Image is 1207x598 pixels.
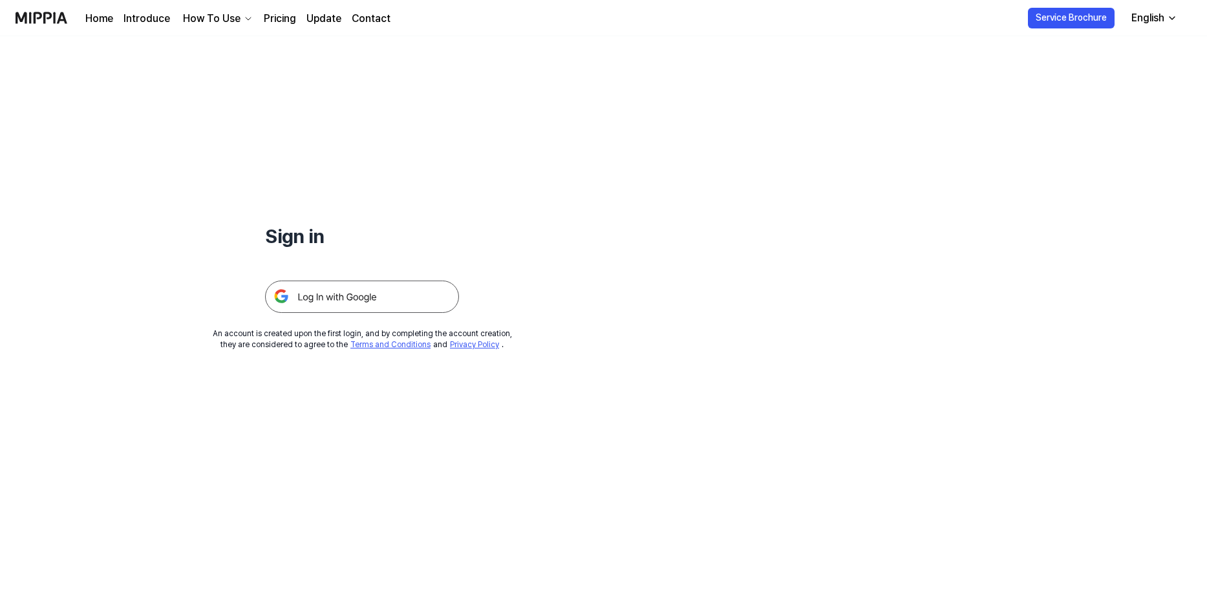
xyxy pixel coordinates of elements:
div: English [1129,10,1167,26]
a: Introduce [123,11,170,27]
a: Update [306,11,341,27]
div: How To Use [180,11,243,27]
button: Service Brochure [1028,8,1115,28]
a: Privacy Policy [450,340,499,349]
h1: Sign in [265,222,459,250]
button: English [1121,5,1185,31]
a: Contact [352,11,390,27]
a: Home [85,11,113,27]
div: An account is created upon the first login, and by completing the account creation, they are cons... [213,328,512,350]
img: 구글 로그인 버튼 [265,281,459,313]
button: How To Use [180,11,253,27]
a: Terms and Conditions [350,340,431,349]
a: Pricing [264,11,296,27]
